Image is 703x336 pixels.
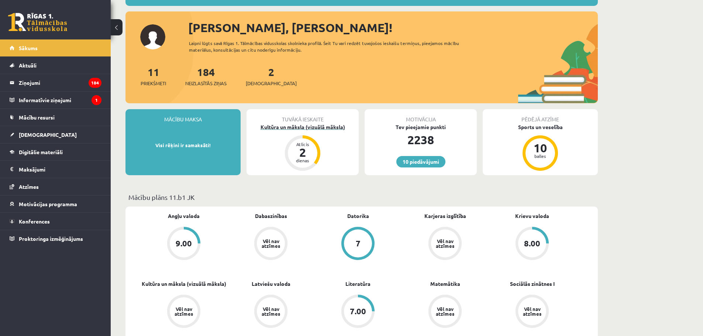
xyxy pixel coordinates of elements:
div: Vēl nav atzīmes [261,239,281,248]
a: Kultūra un māksla (vizuālā māksla) [142,280,226,288]
span: Motivācijas programma [19,201,77,207]
a: Digitālie materiāli [10,143,101,160]
a: 8.00 [489,227,576,261]
div: Vēl nav atzīmes [435,306,455,316]
a: 10 piedāvājumi [396,156,445,167]
span: Atzīmes [19,183,39,190]
a: Atzīmes [10,178,101,195]
legend: Ziņojumi [19,74,101,91]
div: 2 [292,146,314,158]
a: Latviešu valoda [252,280,290,288]
div: Mācību maksa [125,109,241,123]
div: 10 [529,142,551,154]
a: Karjeras izglītība [424,212,466,220]
a: Proktoringa izmēģinājums [10,230,101,247]
a: 11Priekšmeti [141,65,166,87]
a: Angļu valoda [168,212,200,220]
a: 7.00 [314,295,402,329]
a: Vēl nav atzīmes [489,295,576,329]
a: Vēl nav atzīmes [402,295,489,329]
a: Datorika [347,212,369,220]
a: 184Neizlasītās ziņas [185,65,227,87]
p: Mācību plāns 11.b1 JK [128,192,595,202]
a: Maksājumi [10,161,101,178]
a: Matemātika [430,280,460,288]
div: Laipni lūgts savā Rīgas 1. Tālmācības vidusskolas skolnieka profilā. Šeit Tu vari redzēt tuvojošo... [189,40,472,53]
a: Kultūra un māksla (vizuālā māksla) Atlicis 2 dienas [247,123,359,172]
a: Vēl nav atzīmes [140,295,227,329]
div: balles [529,154,551,158]
div: Tuvākā ieskaite [247,109,359,123]
a: Informatīvie ziņojumi1 [10,91,101,108]
a: 2[DEMOGRAPHIC_DATA] [246,65,297,87]
div: Kultūra un māksla (vizuālā māksla) [247,123,359,131]
span: [DEMOGRAPHIC_DATA] [246,80,297,87]
div: Vēl nav atzīmes [522,306,542,316]
a: Sports un veselība 10 balles [483,123,598,172]
span: Konferences [19,218,50,225]
span: Neizlasītās ziņas [185,80,227,87]
span: Aktuāli [19,62,37,69]
a: Konferences [10,213,101,230]
p: Visi rēķini ir samaksāti! [129,142,237,149]
i: 1 [92,95,101,105]
a: Sociālās zinātnes I [510,280,555,288]
a: Mācību resursi [10,109,101,126]
span: Sākums [19,45,38,51]
span: [DEMOGRAPHIC_DATA] [19,131,77,138]
legend: Maksājumi [19,161,101,178]
a: Dabaszinības [255,212,287,220]
a: 7 [314,227,402,261]
div: Sports un veselība [483,123,598,131]
div: dienas [292,158,314,163]
span: Proktoringa izmēģinājums [19,235,83,242]
div: Motivācija [365,109,477,123]
div: 9.00 [176,239,192,247]
a: Vēl nav atzīmes [227,295,314,329]
a: [DEMOGRAPHIC_DATA] [10,126,101,143]
span: Mācību resursi [19,114,55,121]
legend: Informatīvie ziņojumi [19,91,101,108]
a: Vēl nav atzīmes [227,227,314,261]
div: Vēl nav atzīmes [173,306,194,316]
div: [PERSON_NAME], [PERSON_NAME]! [188,19,598,37]
a: Vēl nav atzīmes [402,227,489,261]
a: Krievu valoda [515,212,549,220]
a: 9.00 [140,227,227,261]
span: Digitālie materiāli [19,149,63,155]
a: Motivācijas programma [10,195,101,212]
a: Literatūra [345,280,371,288]
i: 184 [89,78,101,88]
span: Priekšmeti [141,80,166,87]
a: Sākums [10,39,101,56]
div: 2238 [365,131,477,149]
div: 7.00 [350,307,366,315]
div: Tev pieejamie punkti [365,123,477,131]
a: Ziņojumi184 [10,74,101,91]
div: 7 [356,239,361,247]
div: Pēdējā atzīme [483,109,598,123]
a: Rīgas 1. Tālmācības vidusskola [8,13,67,31]
div: Atlicis [292,142,314,146]
div: Vēl nav atzīmes [261,306,281,316]
div: Vēl nav atzīmes [435,239,455,248]
a: Aktuāli [10,57,101,74]
div: 8.00 [524,239,540,247]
